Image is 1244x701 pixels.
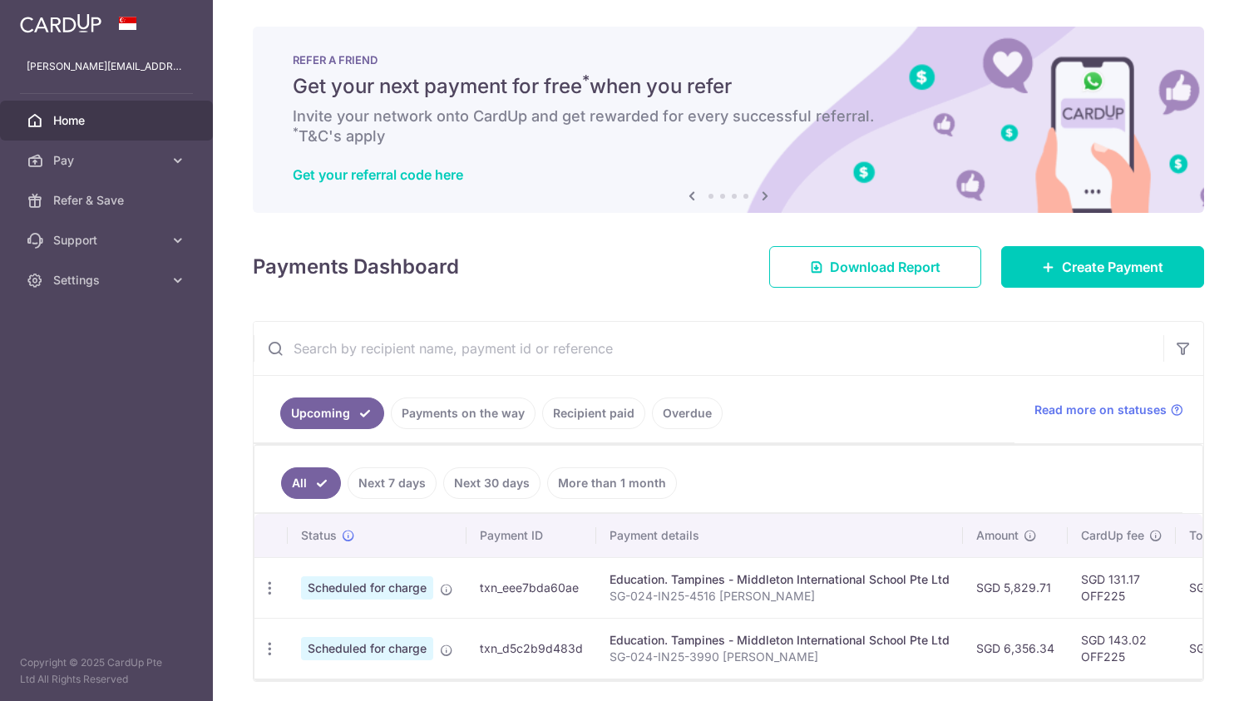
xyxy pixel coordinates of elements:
td: SGD 6,356.34 [963,618,1068,679]
a: All [281,467,341,499]
span: Total amt. [1189,527,1244,544]
span: Status [301,527,337,544]
h6: Invite your network onto CardUp and get rewarded for every successful referral. T&C's apply [293,106,1164,146]
td: txn_eee7bda60ae [466,557,596,618]
img: RAF banner [253,27,1204,213]
a: Overdue [652,397,723,429]
span: Pay [53,152,163,169]
span: Scheduled for charge [301,576,433,600]
span: Read more on statuses [1034,402,1167,418]
span: Scheduled for charge [301,637,433,660]
span: Create Payment [1062,257,1163,277]
h4: Payments Dashboard [253,252,459,282]
iframe: Opens a widget where you can find more information [1138,651,1227,693]
td: SGD 5,829.71 [963,557,1068,618]
span: Support [53,232,163,249]
p: [PERSON_NAME][EMAIL_ADDRESS][PERSON_NAME][DOMAIN_NAME] [27,58,186,75]
a: Read more on statuses [1034,402,1183,418]
td: txn_d5c2b9d483d [466,618,596,679]
a: Recipient paid [542,397,645,429]
a: Get your referral code here [293,166,463,183]
a: Upcoming [280,397,384,429]
a: Next 7 days [348,467,437,499]
td: SGD 143.02 OFF225 [1068,618,1176,679]
h5: Get your next payment for free when you refer [293,73,1164,100]
p: SG-024-IN25-3990 [PERSON_NAME] [610,649,950,665]
input: Search by recipient name, payment id or reference [254,322,1163,375]
div: Education. Tampines - Middleton International School Pte Ltd [610,571,950,588]
div: Education. Tampines - Middleton International School Pte Ltd [610,632,950,649]
a: Payments on the way [391,397,536,429]
span: Download Report [830,257,940,277]
span: CardUp fee [1081,527,1144,544]
span: Amount [976,527,1019,544]
img: CardUp [20,13,101,33]
th: Payment details [596,514,963,557]
th: Payment ID [466,514,596,557]
a: Create Payment [1001,246,1204,288]
p: SG-024-IN25-4516 [PERSON_NAME] [610,588,950,605]
span: Home [53,112,163,129]
p: REFER A FRIEND [293,53,1164,67]
td: SGD 131.17 OFF225 [1068,557,1176,618]
a: More than 1 month [547,467,677,499]
a: Download Report [769,246,981,288]
a: Next 30 days [443,467,541,499]
span: Refer & Save [53,192,163,209]
span: Settings [53,272,163,289]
